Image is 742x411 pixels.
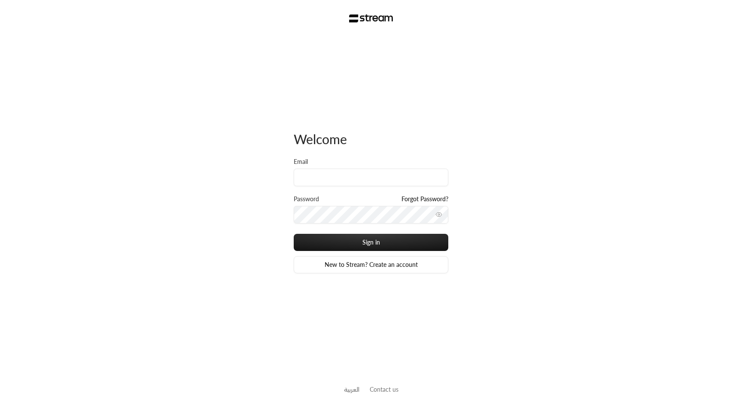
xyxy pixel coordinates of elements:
span: Welcome [294,131,347,147]
label: Password [294,195,319,203]
button: Sign in [294,234,448,251]
a: العربية [344,381,359,397]
a: Forgot Password? [401,195,448,203]
button: Contact us [370,385,398,394]
img: Stream Logo [349,14,393,23]
a: Contact us [370,386,398,393]
label: Email [294,157,308,166]
button: toggle password visibility [432,208,446,221]
a: New to Stream? Create an account [294,256,448,273]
